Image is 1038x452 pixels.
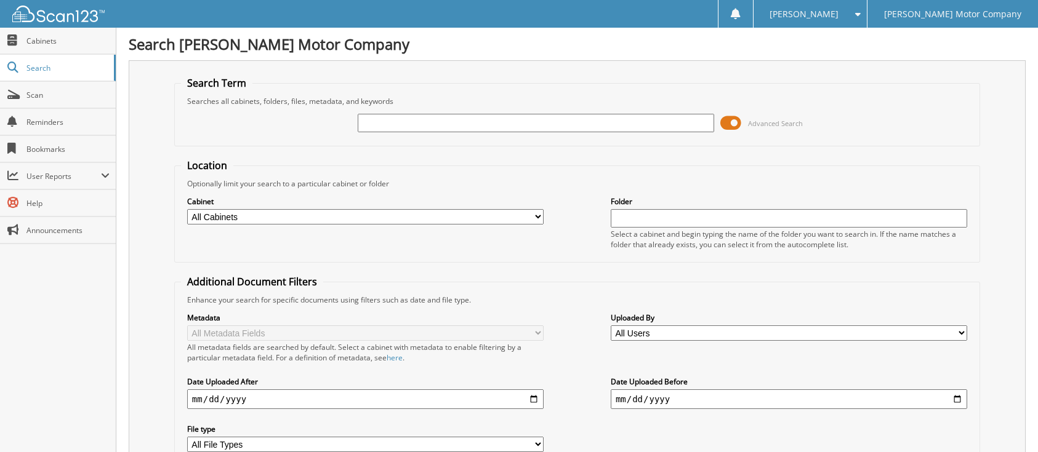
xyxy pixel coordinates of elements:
label: Date Uploaded After [187,376,544,387]
a: here [387,352,403,363]
span: Advanced Search [748,119,803,128]
legend: Search Term [181,76,252,90]
div: Searches all cabinets, folders, files, metadata, and keywords [181,96,973,106]
div: Select a cabinet and begin typing the name of the folder you want to search in. If the name match... [611,229,967,250]
div: Enhance your search for specific documents using filters such as date and file type. [181,295,973,305]
span: Cabinets [26,36,110,46]
label: Uploaded By [611,312,967,323]
span: Reminders [26,117,110,127]
legend: Additional Document Filters [181,275,323,288]
label: Metadata [187,312,544,323]
legend: Location [181,159,233,172]
span: Announcements [26,225,110,236]
div: All metadata fields are searched by default. Select a cabinet with metadata to enable filtering b... [187,342,544,363]
span: Scan [26,90,110,100]
span: [PERSON_NAME] Motor Company [884,10,1021,18]
span: Bookmarks [26,144,110,154]
span: Search [26,63,108,73]
span: [PERSON_NAME] [770,10,839,18]
input: start [187,389,544,409]
h1: Search [PERSON_NAME] Motor Company [129,34,1026,54]
label: Date Uploaded Before [611,376,967,387]
input: end [611,389,967,409]
label: Folder [611,196,967,207]
span: Help [26,198,110,208]
span: User Reports [26,171,101,181]
label: Cabinet [187,196,544,207]
div: Optionally limit your search to a particular cabinet or folder [181,178,973,189]
label: File type [187,424,544,434]
img: scan123-logo-white.svg [12,6,105,22]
